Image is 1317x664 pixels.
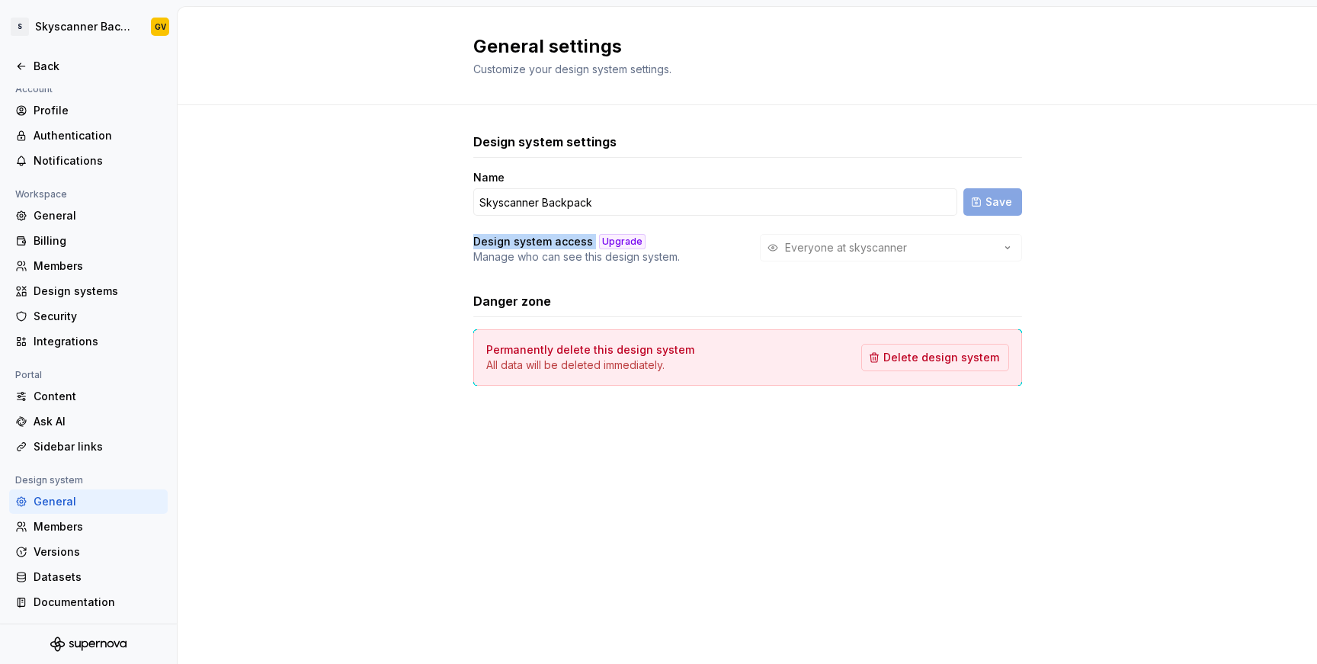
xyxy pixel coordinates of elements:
[34,284,162,299] div: Design systems
[9,54,168,79] a: Back
[9,540,168,564] a: Versions
[34,153,162,168] div: Notifications
[9,590,168,614] a: Documentation
[473,133,617,151] h3: Design system settings
[3,10,174,43] button: SSkyscanner BackpackGV
[9,409,168,434] a: Ask AI
[34,334,162,349] div: Integrations
[34,519,162,534] div: Members
[34,569,162,585] div: Datasets
[34,309,162,324] div: Security
[34,208,162,223] div: General
[34,439,162,454] div: Sidebar links
[473,170,505,185] label: Name
[34,494,162,509] div: General
[34,128,162,143] div: Authentication
[155,21,166,33] div: GV
[486,342,694,358] h4: Permanently delete this design system
[473,234,593,249] h4: Design system access
[473,292,551,310] h3: Danger zone
[9,435,168,459] a: Sidebar links
[9,304,168,329] a: Security
[883,350,999,365] span: Delete design system
[9,489,168,514] a: General
[9,384,168,409] a: Content
[9,123,168,148] a: Authentication
[35,19,133,34] div: Skyscanner Backpack
[9,254,168,278] a: Members
[473,249,680,265] p: Manage who can see this design system.
[861,344,1009,371] button: Delete design system
[9,366,48,384] div: Portal
[34,233,162,249] div: Billing
[9,515,168,539] a: Members
[9,204,168,228] a: General
[34,414,162,429] div: Ask AI
[599,234,646,249] div: Upgrade
[473,34,1004,59] h2: General settings
[473,63,671,75] span: Customize your design system settings.
[486,358,694,373] p: All data will be deleted immediately.
[34,544,162,560] div: Versions
[34,389,162,404] div: Content
[9,98,168,123] a: Profile
[11,18,29,36] div: S
[9,279,168,303] a: Design systems
[9,149,168,173] a: Notifications
[9,80,59,98] div: Account
[9,185,73,204] div: Workspace
[9,565,168,589] a: Datasets
[50,637,127,652] svg: Supernova Logo
[34,595,162,610] div: Documentation
[9,471,89,489] div: Design system
[9,229,168,253] a: Billing
[34,258,162,274] div: Members
[34,103,162,118] div: Profile
[34,59,162,74] div: Back
[9,329,168,354] a: Integrations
